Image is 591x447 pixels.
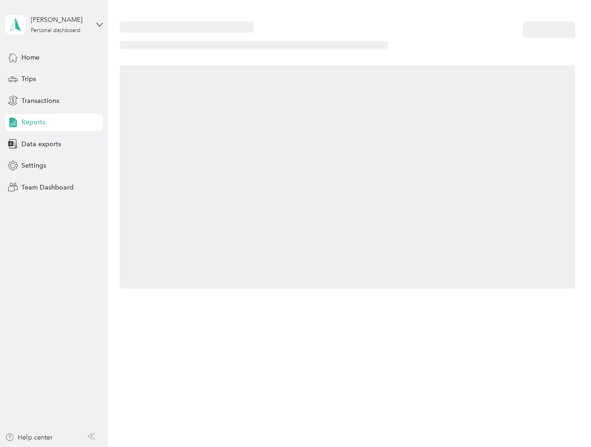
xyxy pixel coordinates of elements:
[21,53,40,62] span: Home
[21,183,74,192] span: Team Dashboard
[31,15,89,25] div: [PERSON_NAME]
[21,139,61,149] span: Data exports
[21,96,59,106] span: Transactions
[21,74,36,84] span: Trips
[21,161,46,170] span: Settings
[539,395,591,447] iframe: Everlance-gr Chat Button Frame
[31,28,81,34] div: Personal dashboard
[21,117,45,127] span: Reports
[5,433,53,442] button: Help center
